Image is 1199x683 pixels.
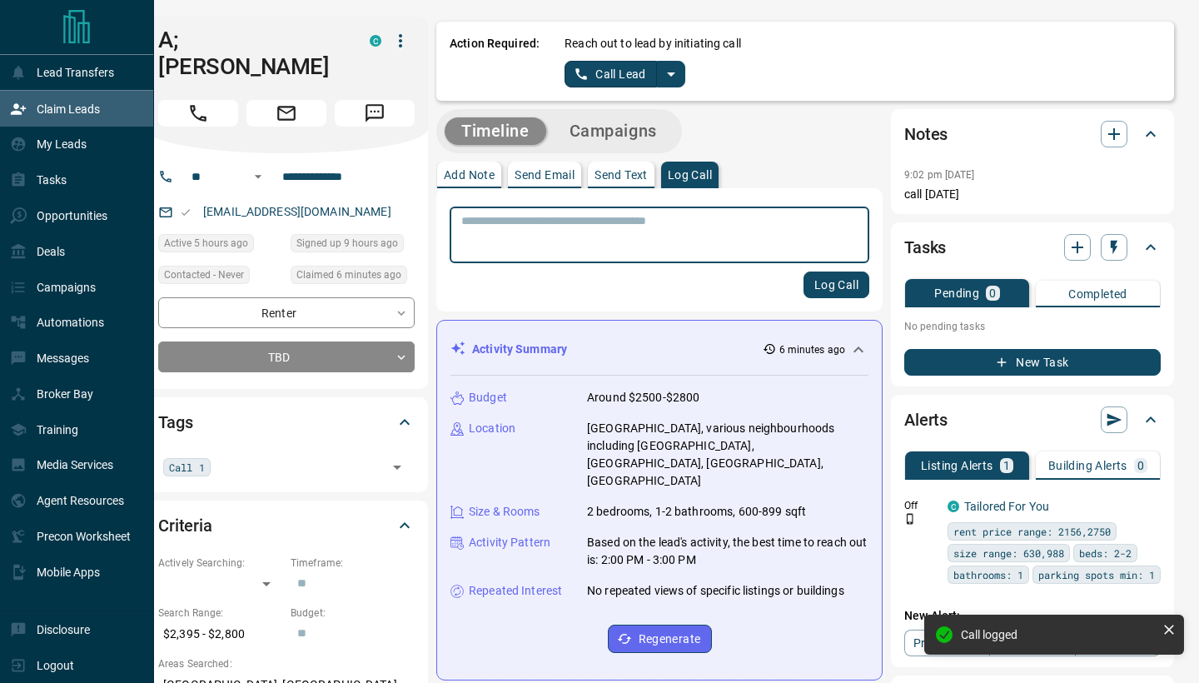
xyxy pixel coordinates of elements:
p: Budget [469,389,507,406]
p: New Alert: [904,607,1161,625]
div: Call logged [961,628,1156,641]
p: 1 [1003,460,1010,471]
p: 6 minutes ago [779,342,845,357]
p: 0 [1137,460,1144,471]
button: Log Call [803,272,869,298]
div: Alerts [904,400,1161,440]
span: parking spots min: 1 [1038,566,1155,583]
span: Message [335,100,415,127]
h2: Tags [158,409,192,436]
p: Actively Searching: [158,556,282,571]
div: condos.ca [948,501,959,512]
button: Campaigns [553,117,674,145]
a: Property [904,630,990,656]
p: $2,395 - $2,800 [158,621,282,648]
button: Open [248,167,268,187]
h2: Tasks [904,234,946,261]
div: split button [565,61,685,87]
div: Tags [158,402,415,442]
div: TBD [158,341,415,372]
span: rent price range: 2156,2750 [953,523,1111,540]
div: Tue Oct 14 2025 [158,234,282,257]
p: Budget: [291,606,415,621]
p: Completed [1068,288,1127,300]
p: 2 bedrooms, 1-2 bathrooms, 600-899 sqft [587,503,806,521]
div: Tasks [904,227,1161,267]
p: Based on the lead's activity, the best time to reach out is: 2:00 PM - 3:00 PM [587,534,868,569]
p: [GEOGRAPHIC_DATA], various neighbourhoods including [GEOGRAPHIC_DATA], [GEOGRAPHIC_DATA], [GEOGRA... [587,420,868,490]
span: Signed up 9 hours ago [296,235,398,252]
p: Action Required: [450,35,540,87]
svg: Email Valid [180,207,192,218]
p: Activity Pattern [469,534,550,551]
span: Contacted - Never [164,267,244,283]
p: Around $2500-$2800 [587,389,699,406]
p: 0 [989,287,996,299]
p: Send Text [595,169,648,181]
div: Notes [904,114,1161,154]
div: Tue Oct 14 2025 [291,266,415,289]
p: No repeated views of specific listings or buildings [587,582,844,600]
p: No pending tasks [904,314,1161,339]
h2: Notes [904,121,948,147]
a: Tailored For You [964,500,1049,513]
h1: A;[PERSON_NAME] [158,27,345,80]
p: Search Range: [158,606,282,621]
button: Regenerate [608,625,712,653]
button: Call Lead [565,61,657,87]
p: Location [469,420,515,437]
a: [EMAIL_ADDRESS][DOMAIN_NAME] [203,205,391,218]
h2: Criteria [158,512,212,539]
div: Activity Summary6 minutes ago [450,334,868,365]
span: Email [246,100,326,127]
p: Size & Rooms [469,503,540,521]
button: Timeline [445,117,546,145]
svg: Push Notification Only [904,513,916,525]
p: Add Note [444,169,495,181]
span: size range: 630,988 [953,545,1064,561]
span: Call 1 [169,459,205,476]
span: Active 5 hours ago [164,235,248,252]
p: Off [904,498,938,513]
span: Call [158,100,238,127]
button: Open [386,456,409,479]
p: Timeframe: [291,556,415,571]
p: Send Email [515,169,575,181]
div: Tue Oct 14 2025 [291,234,415,257]
div: condos.ca [370,35,381,47]
p: Pending [934,287,979,299]
p: Reach out to lead by initiating call [565,35,741,52]
span: bathrooms: 1 [953,566,1023,583]
p: Repeated Interest [469,582,562,600]
div: Renter [158,297,415,328]
button: New Task [904,349,1161,376]
p: call [DATE] [904,186,1161,203]
p: Log Call [668,169,712,181]
span: beds: 2-2 [1079,545,1132,561]
span: Claimed 6 minutes ago [296,267,401,283]
h2: Alerts [904,406,948,433]
p: Building Alerts [1048,460,1127,471]
p: 9:02 pm [DATE] [904,169,975,181]
p: Listing Alerts [921,460,993,471]
div: Criteria [158,506,415,546]
p: Areas Searched: [158,656,415,671]
p: Activity Summary [472,341,567,358]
